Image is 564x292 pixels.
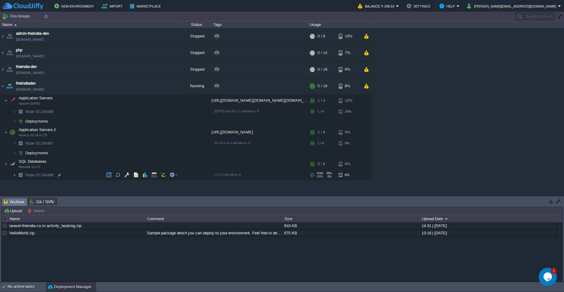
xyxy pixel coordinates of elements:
[318,45,327,61] div: 0 / 14
[211,126,308,138] div: [URL][DOMAIN_NAME]
[18,159,47,164] span: SQL Databases
[25,109,54,114] span: 245488
[214,109,259,113] span: [DATE]-php-8.4.11-almalinux-9
[13,139,16,148] img: AMDAwAAAACH5BAEAAAAALAAAAAABAAEAAAICRAEAOw==
[16,86,44,92] a: [DOMAIN_NAME]
[16,53,44,59] a: [DOMAIN_NAME]
[407,2,432,10] button: Settings
[467,2,558,10] button: [PERSON_NAME][EMAIL_ADDRESS][DOMAIN_NAME]
[13,107,16,116] img: AMDAwAAAACH5BAEAAAAALAAAAAABAAEAAAICRAEAOw==
[2,12,32,21] button: Env Groups
[339,78,358,94] div: 8%
[16,107,25,116] img: AMDAwAAAACH5BAEAAAAALAAAAAABAAEAAAICRAEAOw==
[317,175,323,178] span: CPU
[339,28,358,44] div: 10%
[325,175,331,178] span: 0%
[16,37,44,43] a: [DOMAIN_NAME]
[339,95,358,107] div: 10%
[16,30,49,37] a: admin-theindia-dev
[420,222,557,229] div: 14:31 | [DATE]
[19,102,40,105] span: Apache [DATE]
[8,215,145,222] div: Name
[9,231,34,235] a: HelloWorld.zip
[14,24,17,26] img: AMDAwAAAACH5BAEAAAAALAAAAAABAAEAAAICRAEAOw==
[8,282,45,292] div: No active tasks
[16,148,25,158] img: AMDAwAAAACH5BAEAAAAALAAAAAABAAEAAAICRAEAOw==
[181,61,211,78] div: Stopped
[283,215,420,222] div: Size
[308,21,372,28] div: Usage
[146,215,282,222] div: Comment
[13,170,16,180] img: AMDAwAAAACH5BAEAAAAALAAAAAABAAEAAAICRAEAOw==
[358,2,396,10] button: Balance ₹-208.53
[18,127,57,132] span: Application Servers 2
[0,28,5,44] img: AMDAwAAAACH5BAEAAAAALAAAAAABAAEAAAICRAEAOw==
[211,95,308,107] div: [URL][DOMAIN_NAME][DOMAIN_NAME][DOMAIN_NAME]
[25,109,41,114] span: Node ID:
[283,222,419,229] div: 910 KB
[13,148,16,158] img: AMDAwAAAACH5BAEAAAAALAAAAAABAAEAAAICRAEAOw==
[339,158,358,170] div: 6%
[16,64,37,70] a: theindia-dev
[8,158,17,170] img: AMDAwAAAACH5BAEAAAAALAAAAAABAAEAAAICRAEAOw==
[16,47,22,53] span: php
[4,208,24,213] button: Upload
[420,229,557,236] div: 13:16 | [DATE]
[0,45,5,61] img: AMDAwAAAACH5BAEAAAAALAAAAAABAAEAAAICRAEAOw==
[54,2,96,10] button: New Environment
[4,158,8,170] img: AMDAwAAAACH5BAEAAAAALAAAAAABAAEAAAICRAEAOw==
[16,170,25,180] img: AMDAwAAAACH5BAEAAAAALAAAAAABAAEAAAICRAEAOw==
[339,107,358,116] div: 10%
[539,268,558,286] iframe: chat widget
[318,107,324,116] div: 1 / 4
[439,2,457,10] button: Help
[181,28,211,44] div: Stopped
[0,61,5,78] img: AMDAwAAAACH5BAEAAAAALAAAAAABAAEAAAICRAEAOw==
[318,28,325,44] div: 0 / 8
[181,78,211,94] div: Running
[25,172,54,178] a: Node ID:245486
[339,170,358,180] div: 6%
[318,61,327,78] div: 0 / 18
[25,119,49,124] a: Deployments
[18,127,57,132] a: Application Servers 2Node.js 20.19.4 LTS
[5,28,14,44] img: AMDAwAAAACH5BAEAAAAALAAAAAABAAEAAAICRAEAOw==
[4,126,8,138] img: AMDAwAAAACH5BAEAAAAALAAAAAABAAEAAAICRAEAOw==
[214,173,241,176] span: 12.0.2-almalinux-9
[5,78,14,94] img: AMDAwAAAACH5BAEAAAAALAAAAAABAAEAAAICRAEAOw==
[317,172,323,175] span: RAM
[4,95,8,107] img: AMDAwAAAACH5BAEAAAAALAAAAAABAAEAAAICRAEAOw==
[0,78,5,94] img: AMDAwAAAACH5BAEAAAAALAAAAAABAAEAAAICRAEAOw==
[18,96,54,100] a: Application ServersApache [DATE]
[212,21,308,28] div: Tags
[181,45,211,61] div: Stopped
[25,150,49,156] span: Deployments
[9,223,81,228] a: laravel-theindia.co.in-activity_booking.zip
[16,70,44,76] a: [DOMAIN_NAME]
[8,95,17,107] img: AMDAwAAAACH5BAEAAAAALAAAAAABAAEAAAICRAEAOw==
[214,141,250,145] span: 20.19.4-pm2-almalinux-9
[27,208,46,213] button: Delete
[318,95,325,107] div: 1 / 4
[182,21,211,28] div: Status
[25,141,54,146] a: Node ID:245487
[5,45,14,61] img: AMDAwAAAACH5BAEAAAAALAAAAAABAAEAAAICRAEAOw==
[48,284,91,290] button: Deployment Manager
[19,165,40,169] span: MariaDB 12.0.2
[8,126,17,138] img: AMDAwAAAACH5BAEAAAAALAAAAAABAAEAAAICRAEAOw==
[4,198,24,206] span: Archive
[283,229,419,236] div: 575 KB
[130,2,163,10] button: Marketplace
[1,21,181,28] div: Name
[16,80,36,86] a: theindiadev
[326,172,332,175] span: 36%
[25,141,41,146] span: Node ID:
[19,133,47,137] span: Node.js 20.19.4 LTS
[16,139,25,148] img: AMDAwAAAACH5BAEAAAAALAAAAAABAAEAAAICRAEAOw==
[5,61,14,78] img: AMDAwAAAACH5BAEAAAAALAAAAAABAAEAAAICRAEAOw==
[102,2,124,10] button: Import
